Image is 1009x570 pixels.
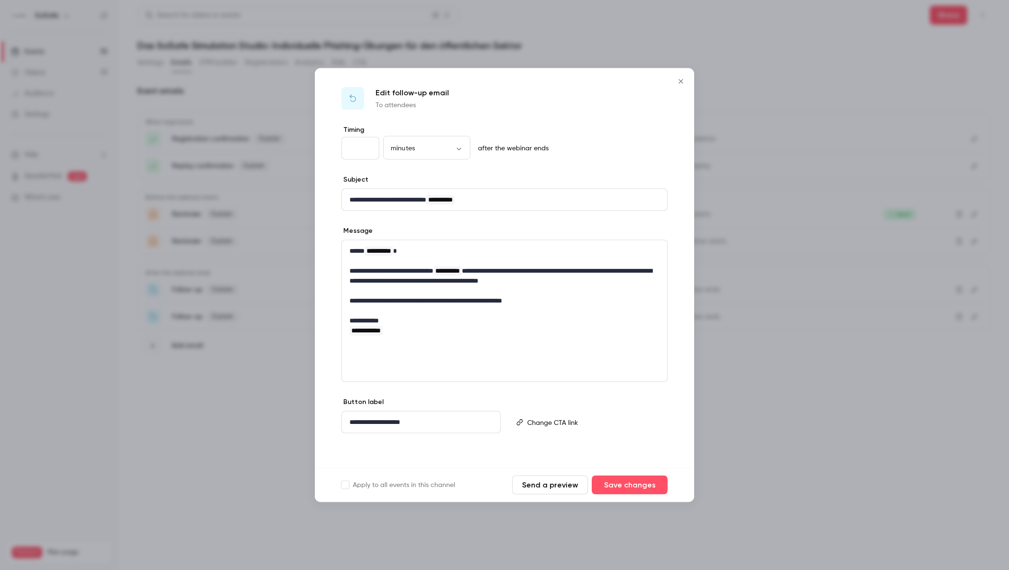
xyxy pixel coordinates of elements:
p: after the webinar ends [474,144,549,153]
label: Message [341,226,373,236]
div: editor [342,189,667,211]
label: Subject [341,175,368,184]
button: Close [671,72,690,91]
p: Edit follow-up email [376,87,449,99]
p: To attendees [376,101,449,110]
div: editor [342,412,500,433]
div: editor [342,240,667,341]
button: Save changes [592,476,668,495]
div: minutes [383,143,470,153]
button: Send a preview [512,476,588,495]
div: editor [523,412,667,433]
label: Button label [341,397,384,407]
label: Apply to all events in this channel [341,480,455,490]
label: Timing [341,125,668,135]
